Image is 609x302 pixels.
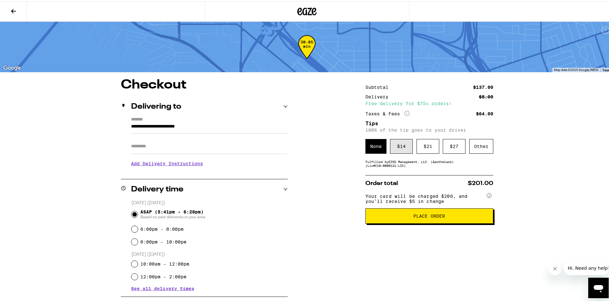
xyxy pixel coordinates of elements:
[554,67,598,70] span: Map data ©2025 Google, INEGI
[365,179,398,185] span: Order total
[365,93,393,98] div: Delivery
[140,273,186,278] label: 12:00pm - 2:00pm
[365,138,386,152] div: None
[473,84,493,88] div: $137.00
[2,63,23,71] img: Google
[131,155,288,170] h3: Add Delivery Instructions
[131,102,181,109] h2: Delivering to
[140,213,205,218] span: Based on past deliveries in your area
[365,190,486,203] span: Your card will be charged $206, and you’ll receive $5 in change
[365,100,493,105] div: Free delivery for $75+ orders!
[365,126,493,131] p: 100% of the tip goes to your driver
[131,199,288,205] p: [DATE] ([DATE])
[140,208,205,218] span: ASAP (5:41pm - 6:28pm)
[479,93,493,98] div: $5.00
[140,238,186,243] label: 8:00pm - 10:00pm
[365,120,493,125] h5: Tips
[2,63,23,71] a: Open this area in Google Maps (opens a new window)
[140,260,189,265] label: 10:00am - 12:00pm
[390,138,413,152] div: $ 14
[564,260,609,274] iframe: Message from company
[131,250,288,256] p: [DATE] ([DATE])
[131,170,288,175] p: We'll contact you at [PHONE_NUMBER] when we arrive
[131,285,194,290] button: See all delivery times
[468,179,493,185] span: $201.00
[413,213,445,217] span: Place Order
[140,225,183,230] label: 6:00pm - 8:00pm
[131,184,183,192] h2: Delivery time
[298,39,316,63] div: 38-85 min
[121,77,288,90] h1: Checkout
[417,138,439,152] div: $ 21
[476,110,493,115] div: $64.00
[4,4,46,10] span: Hi. Need any help?
[365,84,393,88] div: Subtotal
[588,276,609,297] iframe: Button to launch messaging window
[365,207,493,222] button: Place Order
[365,110,410,115] div: Taxes & Fees
[365,159,493,166] div: Fulfilled by EZSD Management, LLC. (Apothekare) (Lic# C10-0000121-LIC )
[469,138,493,152] div: Other
[443,138,465,152] div: $ 27
[549,261,561,274] iframe: Close message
